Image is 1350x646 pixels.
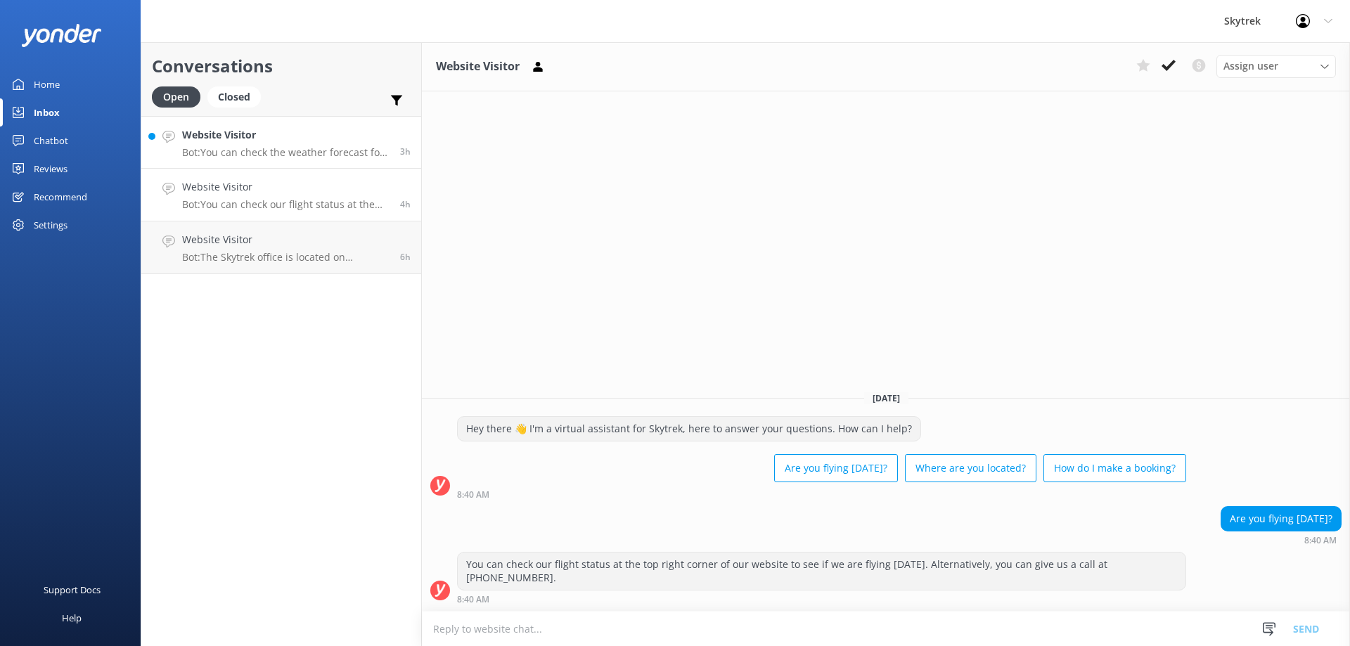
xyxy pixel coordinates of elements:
div: Recommend [34,183,87,211]
div: Chatbot [34,127,68,155]
h3: Website Visitor [436,58,520,76]
h4: Website Visitor [182,179,390,195]
button: Where are you located? [905,454,1036,482]
p: Bot: You can check the weather forecast for our operations at [DOMAIN_NAME][URL]. If the forecast... [182,146,390,159]
div: Inbox [34,98,60,127]
button: Are you flying [DATE]? [774,454,898,482]
span: Sep 24 2025 08:40am (UTC +12:00) Pacific/Auckland [400,198,411,210]
div: Sep 24 2025 08:40am (UTC +12:00) Pacific/Auckland [457,594,1186,604]
strong: 8:40 AM [1304,536,1337,545]
span: Assign user [1223,58,1278,74]
h4: Website Visitor [182,127,390,143]
div: Are you flying [DATE]? [1221,507,1341,531]
div: Home [34,70,60,98]
div: Hey there 👋 I'm a virtual assistant for Skytrek, here to answer your questions. How can I help? [458,417,920,441]
div: Help [62,604,82,632]
div: Sep 24 2025 08:40am (UTC +12:00) Pacific/Auckland [1221,535,1342,545]
div: Sep 24 2025 08:40am (UTC +12:00) Pacific/Auckland [457,489,1186,499]
h4: Website Visitor [182,232,390,247]
a: Closed [207,89,268,104]
strong: 8:40 AM [457,595,489,604]
strong: 8:40 AM [457,491,489,499]
h2: Conversations [152,53,411,79]
span: Sep 24 2025 09:07am (UTC +12:00) Pacific/Auckland [400,146,411,157]
img: yonder-white-logo.png [21,24,102,47]
div: Reviews [34,155,67,183]
a: Website VisitorBot:You can check the weather forecast for our operations at [DOMAIN_NAME][URL]. I... [141,116,421,169]
div: Assign User [1216,55,1336,77]
button: How do I make a booking? [1043,454,1186,482]
a: Website VisitorBot:You can check our flight status at the top right corner of our website to see ... [141,169,421,221]
span: [DATE] [864,392,908,404]
div: Closed [207,86,261,108]
div: Support Docs [44,576,101,604]
a: Open [152,89,207,104]
a: Website VisitorBot:The Skytrek office is located on [STREET_ADDRESS] (inside the ZipTrek store). ... [141,221,421,274]
div: You can check our flight status at the top right corner of our website to see if we are flying [D... [458,553,1185,590]
p: Bot: The Skytrek office is located on [STREET_ADDRESS] (inside the ZipTrek store). For directions... [182,251,390,264]
div: Settings [34,211,67,239]
span: Sep 24 2025 06:10am (UTC +12:00) Pacific/Auckland [400,251,411,263]
div: Open [152,86,200,108]
p: Bot: You can check our flight status at the top right corner of our website to see if we are flyi... [182,198,390,211]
